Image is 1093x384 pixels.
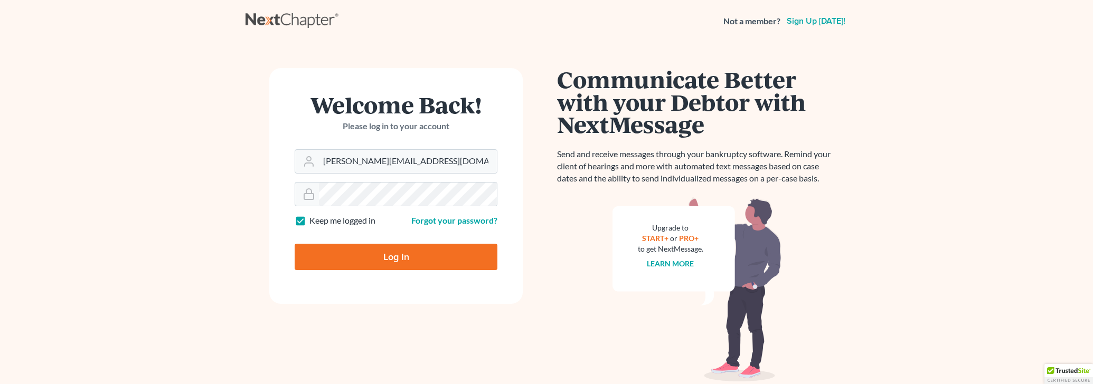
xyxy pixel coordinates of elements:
input: Log In [295,244,497,270]
label: Keep me logged in [309,215,375,227]
p: Send and receive messages through your bankruptcy software. Remind your client of hearings and mo... [557,148,837,185]
h1: Welcome Back! [295,93,497,116]
a: Learn more [647,259,694,268]
a: START+ [643,234,669,243]
h1: Communicate Better with your Debtor with NextMessage [557,68,837,136]
span: or [671,234,678,243]
img: nextmessage_bg-59042aed3d76b12b5cd301f8e5b87938c9018125f34e5fa2b7a6b67550977c72.svg [613,197,781,382]
div: TrustedSite Certified [1044,364,1093,384]
div: to get NextMessage. [638,244,703,254]
a: Forgot your password? [411,215,497,225]
input: Email Address [319,150,497,173]
a: Sign up [DATE]! [785,17,847,25]
div: Upgrade to [638,223,703,233]
p: Please log in to your account [295,120,497,132]
a: PRO+ [680,234,699,243]
strong: Not a member? [723,15,780,27]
